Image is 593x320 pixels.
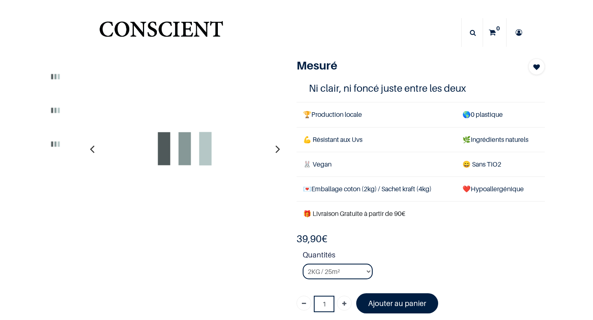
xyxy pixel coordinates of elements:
span: 🐰 Vegan [303,160,332,168]
td: ❤️Hypoallergénique [456,176,545,201]
a: Supprimer [296,296,311,311]
img: Product image [41,130,70,158]
span: Add to wishlist [533,62,540,72]
b: € [296,233,327,245]
img: Conscient [98,16,225,49]
a: Ajouter [337,296,352,311]
button: Add to wishlist [528,58,545,75]
img: Product image [41,96,70,125]
font: Ajouter au panier [368,299,426,308]
sup: 0 [494,24,502,32]
td: 0 plastique [456,102,545,127]
a: Ajouter au panier [356,293,438,313]
img: Product image [94,58,275,239]
span: 💪 Résistant aux Uvs [303,135,362,144]
span: 39,90 [296,233,322,245]
h1: Mesuré [296,58,508,72]
td: ans TiO2 [456,152,545,176]
span: 🏆 [303,110,311,118]
font: Ni clair, ni foncé juste entre les deux [309,82,466,94]
span: 🌿 [462,135,471,144]
span: 😄 S [462,160,476,168]
a: Logo of Conscient [98,16,225,49]
span: 💌 [303,185,311,193]
td: Production locale [296,102,456,127]
img: Product image [41,63,70,91]
span: 🌎 [462,110,471,118]
td: Ingrédients naturels [456,127,545,152]
strong: Quantités [303,249,545,264]
td: Emballage coton (2kg) / Sachet kraft (4kg) [296,176,456,201]
iframe: Tidio Chat [551,267,589,306]
font: 🎁 Livraison Gratuite à partir de 90€ [303,209,405,218]
a: 0 [483,18,506,47]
